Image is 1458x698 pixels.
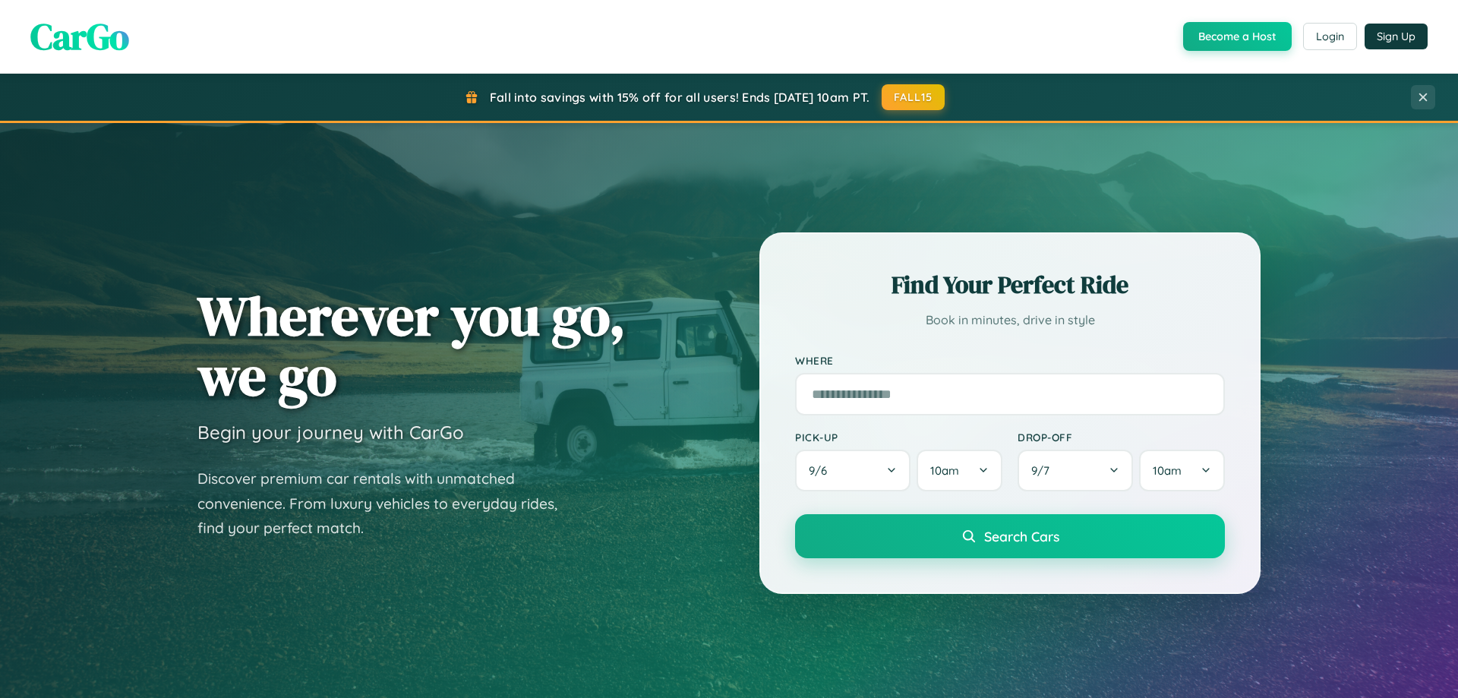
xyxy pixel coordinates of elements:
[795,450,910,491] button: 9/6
[1031,463,1057,478] span: 9 / 7
[984,528,1059,545] span: Search Cars
[30,11,129,62] span: CarGo
[197,421,464,444] h3: Begin your journey with CarGo
[1139,450,1225,491] button: 10am
[1303,23,1357,50] button: Login
[930,463,959,478] span: 10am
[795,309,1225,331] p: Book in minutes, drive in style
[197,286,626,406] h1: Wherever you go, we go
[795,268,1225,302] h2: Find Your Perfect Ride
[1183,22,1292,51] button: Become a Host
[197,466,577,541] p: Discover premium car rentals with unmatched convenience. From luxury vehicles to everyday rides, ...
[1018,431,1225,444] label: Drop-off
[882,84,945,110] button: FALL15
[795,514,1225,558] button: Search Cars
[917,450,1002,491] button: 10am
[809,463,835,478] span: 9 / 6
[795,354,1225,367] label: Where
[795,431,1002,444] label: Pick-up
[490,90,870,105] span: Fall into savings with 15% off for all users! Ends [DATE] 10am PT.
[1153,463,1182,478] span: 10am
[1018,450,1133,491] button: 9/7
[1365,24,1428,49] button: Sign Up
